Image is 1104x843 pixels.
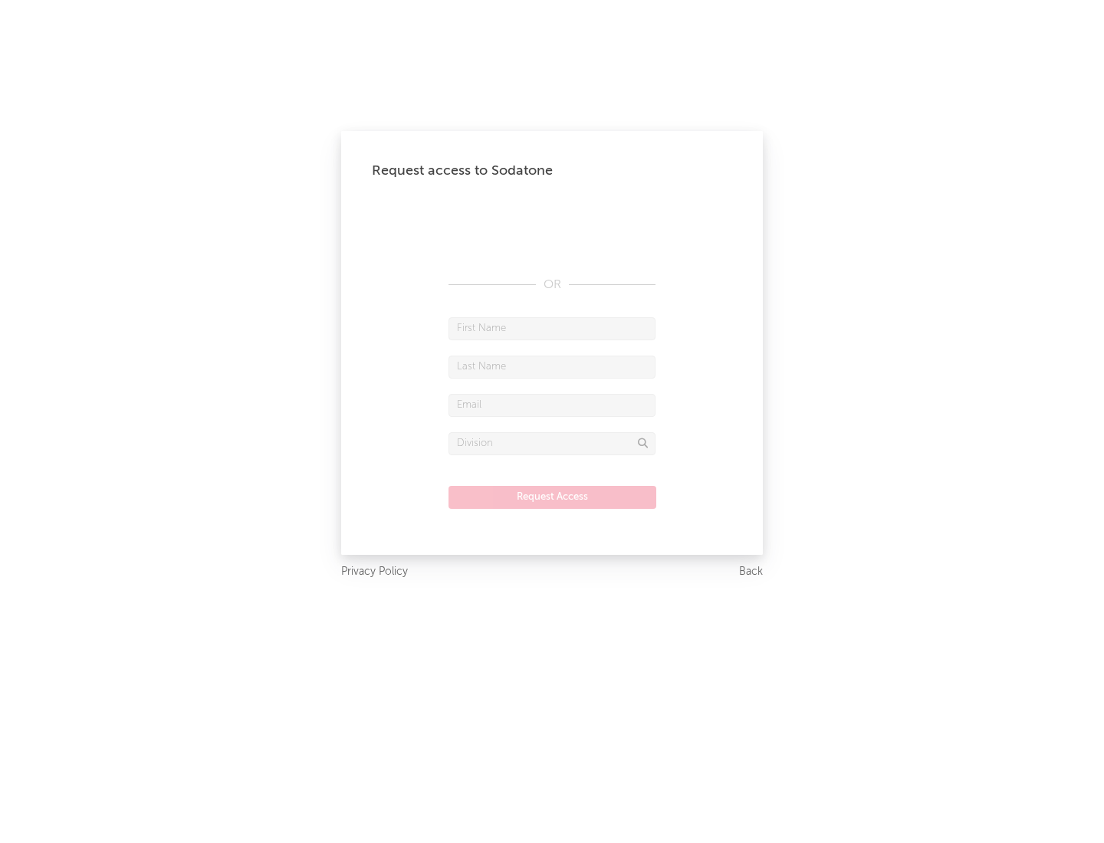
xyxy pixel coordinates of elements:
div: Request access to Sodatone [372,162,732,180]
input: First Name [449,317,655,340]
a: Privacy Policy [341,563,408,582]
input: Email [449,394,655,417]
input: Division [449,432,655,455]
a: Back [739,563,763,582]
button: Request Access [449,486,656,509]
div: OR [449,276,655,294]
input: Last Name [449,356,655,379]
